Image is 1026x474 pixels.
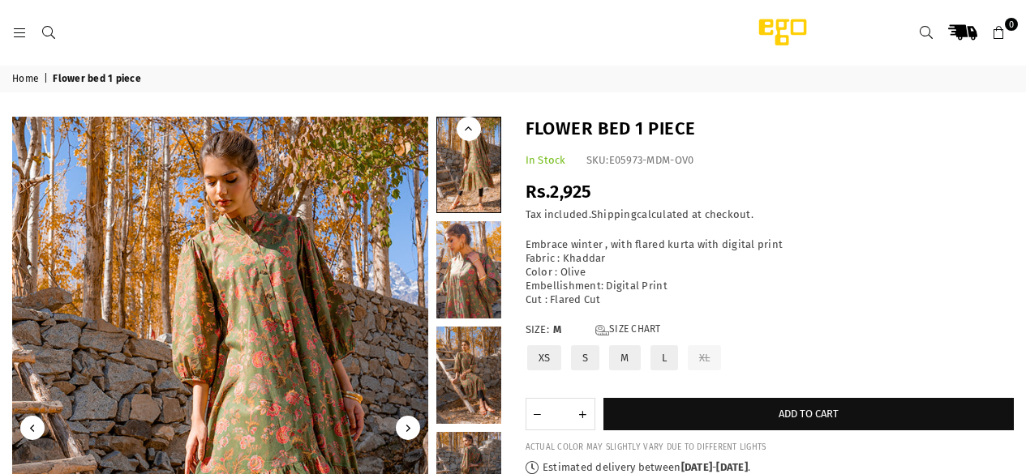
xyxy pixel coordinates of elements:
a: Search [912,18,941,47]
a: Menu [5,26,34,38]
span: Rs.2,925 [526,181,592,203]
label: XL [686,344,723,372]
div: SKU: [586,154,694,168]
time: [DATE] [681,461,713,473]
span: In Stock [526,154,566,166]
a: Size Chart [595,323,661,337]
span: Add to cart [779,408,839,420]
label: S [569,344,601,372]
a: Shipping [591,208,637,221]
time: [DATE] [716,461,748,473]
span: Flower bed 1 piece [53,73,144,86]
span: | [44,73,50,86]
div: Tax included. calculated at checkout. [526,208,1015,222]
button: Add to cart [603,398,1015,430]
label: XS [526,344,564,372]
span: E05973-MDM-OV0 [609,154,694,166]
button: Next [396,416,420,440]
h1: Flower bed 1 piece [526,117,1015,142]
a: 0 [985,18,1014,47]
a: Home [12,73,41,86]
quantity-input: Quantity [526,398,595,430]
label: M [607,344,642,372]
a: Search [34,26,63,38]
span: M [553,323,586,337]
button: Previous [20,416,45,440]
div: ACTUAL COLOR MAY SLIGHTLY VARY DUE TO DIFFERENT LIGHTS [526,442,1015,453]
label: L [649,344,680,372]
img: Ego [714,16,852,49]
span: 0 [1005,18,1018,31]
div: Embrace winter , with flared kurta with digital print Fabric : Khaddar Color : Olive Embellishmen... [526,238,1015,306]
label: Size: [526,323,1015,337]
button: Previous [457,117,481,141]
